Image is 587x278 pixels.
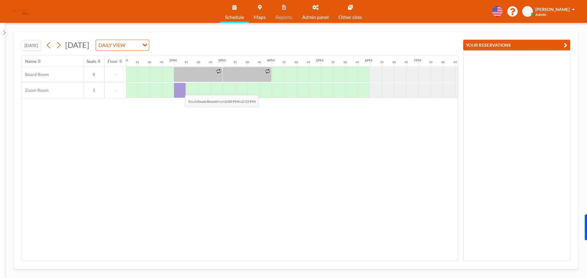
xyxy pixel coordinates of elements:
div: 45 [453,60,457,64]
div: 5PM [316,58,323,63]
div: 4PM [267,58,275,63]
div: 3PM [218,58,226,63]
span: Book from to [185,95,259,107]
img: organization-logo [10,5,31,18]
span: Other sites [338,15,362,20]
div: 30 [148,60,151,64]
div: Name [25,59,36,64]
div: 6PM [365,58,372,63]
b: 2:15 PM [242,99,256,104]
div: 15 [233,60,237,64]
div: 15 [135,60,139,64]
div: 45 [404,60,408,64]
b: Zoom Room [197,99,217,104]
span: DAILY VIEW [97,41,127,49]
span: Maps [254,15,266,20]
div: 45 [258,60,261,64]
div: 15 [429,60,433,64]
span: Admin [535,12,546,17]
span: [DATE] [65,40,89,49]
div: 45 [160,60,164,64]
div: 7PM [414,58,421,63]
span: A [526,9,529,14]
span: Admin panel [302,15,329,20]
span: Reports [275,15,292,20]
span: 3 [83,88,104,93]
div: 30 [392,60,396,64]
span: - [105,88,126,93]
div: 15 [331,60,335,64]
div: 30 [343,60,347,64]
div: 45 [209,60,212,64]
div: 30 [441,60,445,64]
span: Board Room [22,72,49,77]
span: 8 [83,72,104,77]
b: 2:00 PM [225,99,238,104]
div: 45 [307,60,310,64]
div: 30 [197,60,200,64]
span: [PERSON_NAME] [535,7,570,12]
div: 15 [380,60,384,64]
div: Seats [87,59,96,64]
div: 15 [184,60,188,64]
button: [DATE] [22,40,41,51]
div: Search for option [96,40,149,50]
span: - [105,72,126,77]
div: 15 [282,60,286,64]
span: Zoom Room [22,88,49,93]
input: Search for option [127,41,139,49]
div: 45 [356,60,359,64]
div: 30 [294,60,298,64]
div: 30 [246,60,249,64]
button: YOUR RESERVATIONS [463,40,570,50]
div: Floor [108,59,118,64]
span: Schedule [225,15,244,20]
div: 2PM [169,58,177,63]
